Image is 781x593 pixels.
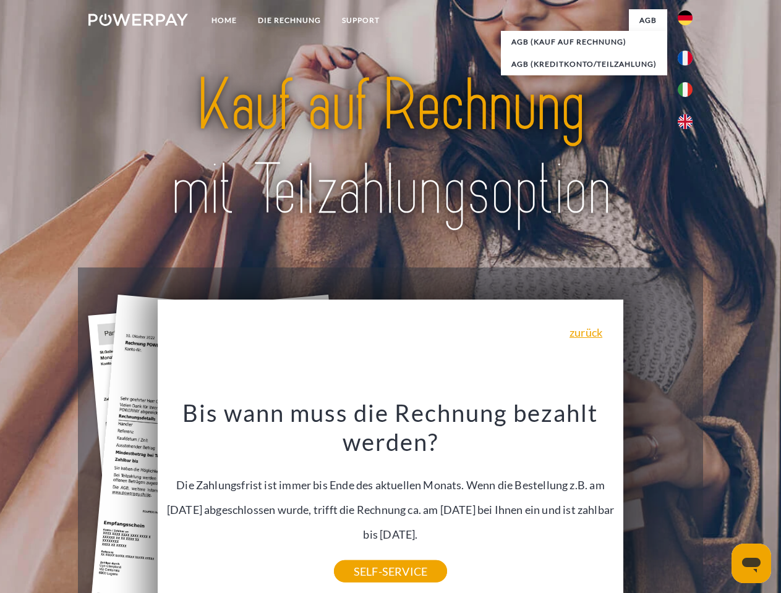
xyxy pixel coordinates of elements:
[331,9,390,32] a: SUPPORT
[501,31,667,53] a: AGB (Kauf auf Rechnung)
[88,14,188,26] img: logo-powerpay-white.svg
[165,398,617,571] div: Die Zahlungsfrist ist immer bis Ende des aktuellen Monats. Wenn die Bestellung z.B. am [DATE] abg...
[201,9,247,32] a: Home
[165,398,617,457] h3: Bis wann muss die Rechnung bezahlt werden?
[678,114,693,129] img: en
[678,51,693,65] img: fr
[334,560,447,582] a: SELF-SERVICE
[501,53,667,75] a: AGB (Kreditkonto/Teilzahlung)
[732,544,771,583] iframe: Schaltfläche zum Öffnen des Messaging-Fensters
[118,59,663,237] img: title-powerpay_de.svg
[678,11,693,25] img: de
[247,9,331,32] a: DIE RECHNUNG
[570,327,602,338] a: zurück
[678,82,693,97] img: it
[629,9,667,32] a: agb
